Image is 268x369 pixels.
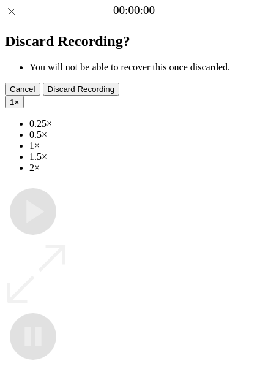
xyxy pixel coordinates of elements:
[29,140,263,151] li: 1×
[10,97,14,107] span: 1
[43,83,120,96] button: Discard Recording
[29,162,263,173] li: 2×
[29,151,263,162] li: 1.5×
[29,129,263,140] li: 0.5×
[113,4,155,17] a: 00:00:00
[5,33,263,50] h2: Discard Recording?
[29,118,263,129] li: 0.25×
[5,96,24,108] button: 1×
[29,62,263,73] li: You will not be able to recover this once discarded.
[5,83,40,96] button: Cancel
